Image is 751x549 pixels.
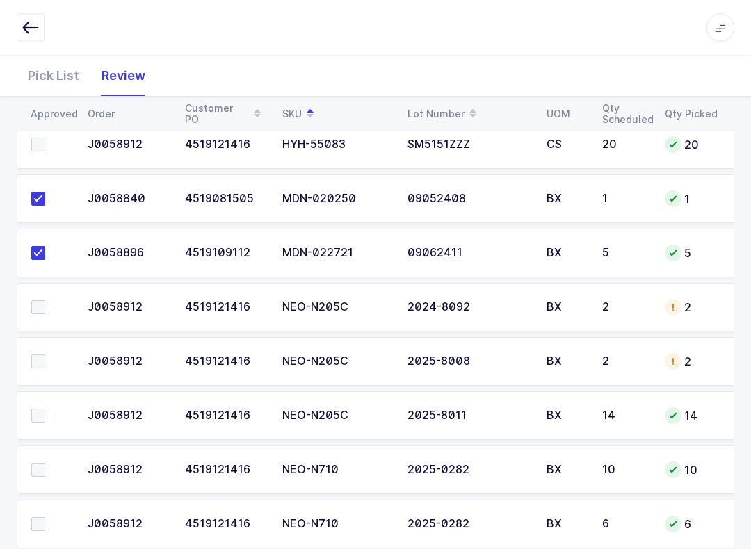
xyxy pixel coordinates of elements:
[547,108,586,120] div: UOM
[282,410,391,423] div: NEO-N205C
[185,518,266,531] div: 4519121416
[602,103,648,125] div: Qty Scheduled
[665,300,718,316] div: 2
[185,247,266,260] div: 4519109112
[547,464,586,477] div: BX
[282,356,391,368] div: NEO-N205C
[407,302,530,314] div: 2024-8092
[407,193,530,206] div: 09052408
[88,518,168,531] div: J0058912
[602,302,648,314] div: 2
[665,516,718,533] div: 6
[282,102,391,126] div: SKU
[547,139,586,151] div: CS
[407,464,530,477] div: 2025-0282
[665,245,718,262] div: 5
[185,102,266,126] div: Customer PO
[665,354,718,370] div: 2
[547,247,586,260] div: BX
[602,193,648,206] div: 1
[547,410,586,423] div: BX
[547,518,586,531] div: BX
[602,139,648,151] div: 20
[407,518,530,531] div: 2025-0282
[185,193,266,206] div: 4519081505
[88,247,168,260] div: J0058896
[407,410,530,423] div: 2025-8011
[88,139,168,151] div: J0058912
[407,356,530,368] div: 2025-8008
[88,108,168,120] div: Order
[547,356,586,368] div: BX
[547,193,586,206] div: BX
[602,356,648,368] div: 2
[90,56,156,96] div: Review
[88,193,168,206] div: J0058840
[602,518,648,531] div: 6
[665,462,718,479] div: 10
[282,193,391,206] div: MDN-020250
[547,302,586,314] div: BX
[185,302,266,314] div: 4519121416
[407,139,530,151] div: SM5151ZZZ
[17,56,90,96] div: Pick List
[665,408,718,425] div: 14
[282,247,391,260] div: MDN-022721
[282,139,391,151] div: HYH-55083
[665,191,718,208] div: 1
[665,137,718,154] div: 20
[185,464,266,477] div: 4519121416
[282,518,391,531] div: NEO-N710
[185,139,266,151] div: 4519121416
[602,464,648,477] div: 10
[88,302,168,314] div: J0058912
[31,108,71,120] div: Approved
[407,247,530,260] div: 09062411
[185,410,266,423] div: 4519121416
[88,410,168,423] div: J0058912
[282,464,391,477] div: NEO-N710
[602,410,648,423] div: 14
[602,247,648,260] div: 5
[665,108,718,120] div: Qty Picked
[88,356,168,368] div: J0058912
[185,356,266,368] div: 4519121416
[282,302,391,314] div: NEO-N205C
[407,102,530,126] div: Lot Number
[88,464,168,477] div: J0058912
